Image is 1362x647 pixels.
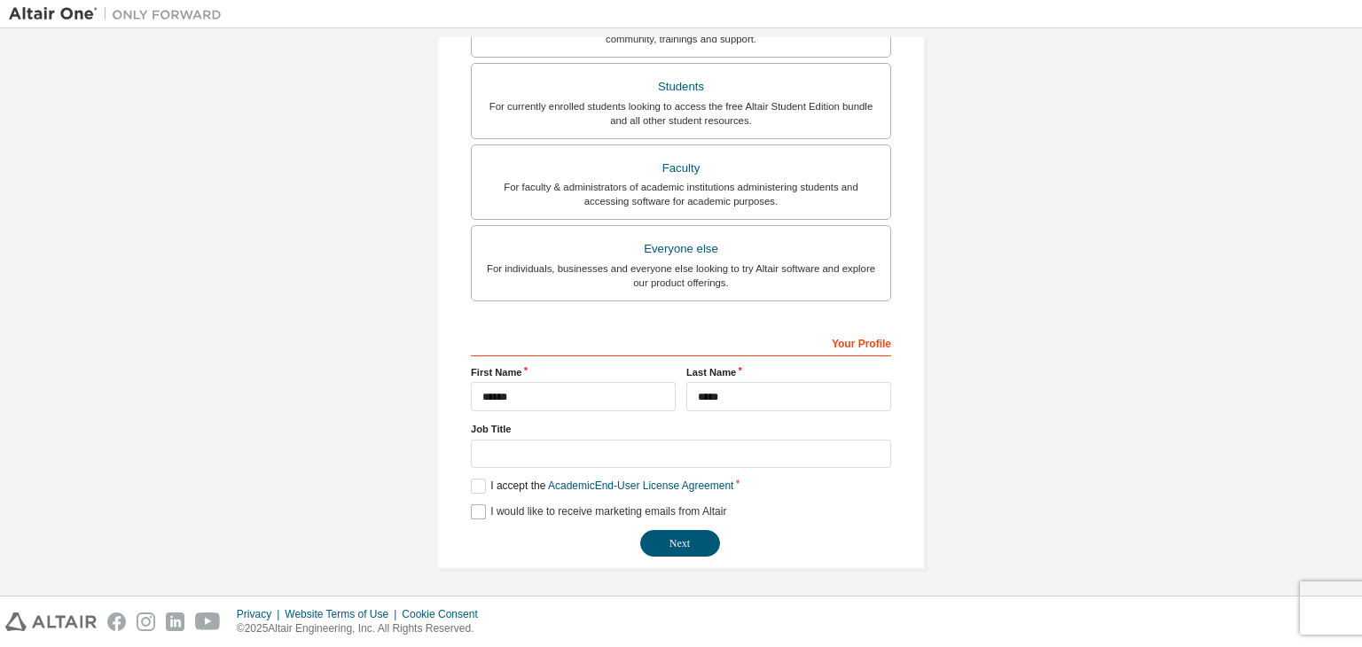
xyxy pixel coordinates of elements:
div: Your Profile [471,328,891,356]
div: Website Terms of Use [285,607,402,621]
label: I would like to receive marketing emails from Altair [471,504,726,519]
div: Students [482,74,880,99]
img: Altair One [9,5,231,23]
img: linkedin.svg [166,612,184,631]
label: I accept the [471,479,733,494]
a: Academic End-User License Agreement [548,479,733,492]
div: Everyone else [482,237,880,261]
div: Privacy [237,607,285,621]
div: For individuals, businesses and everyone else looking to try Altair software and explore our prod... [482,261,880,290]
div: For currently enrolled students looking to access the free Altair Student Edition bundle and all ... [482,99,880,128]
img: altair_logo.svg [5,612,97,631]
label: Last Name [686,365,891,379]
p: © 2025 Altair Engineering, Inc. All Rights Reserved. [237,621,489,636]
img: youtube.svg [195,612,221,631]
div: For faculty & administrators of academic institutions administering students and accessing softwa... [482,180,880,208]
img: instagram.svg [137,612,155,631]
label: Job Title [471,422,891,436]
button: Next [640,530,720,557]
label: First Name [471,365,676,379]
div: Faculty [482,156,880,181]
img: facebook.svg [107,612,126,631]
div: Cookie Consent [402,607,488,621]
